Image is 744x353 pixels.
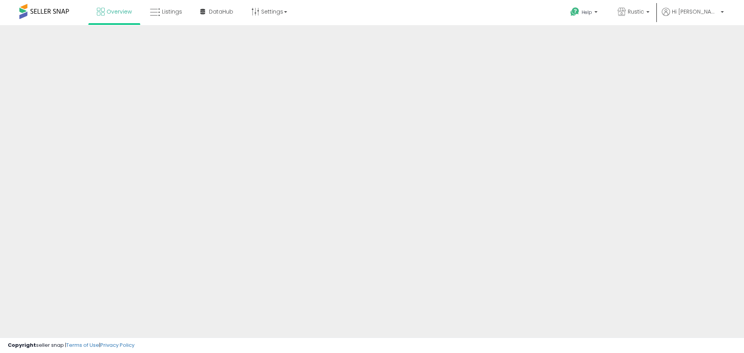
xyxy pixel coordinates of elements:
[662,8,724,25] a: Hi [PERSON_NAME]
[8,341,36,349] strong: Copyright
[582,9,592,15] span: Help
[100,341,134,349] a: Privacy Policy
[570,7,580,17] i: Get Help
[107,8,132,15] span: Overview
[8,342,134,349] div: seller snap | |
[628,8,644,15] span: Rustic
[564,1,605,25] a: Help
[66,341,99,349] a: Terms of Use
[162,8,182,15] span: Listings
[209,8,233,15] span: DataHub
[672,8,718,15] span: Hi [PERSON_NAME]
